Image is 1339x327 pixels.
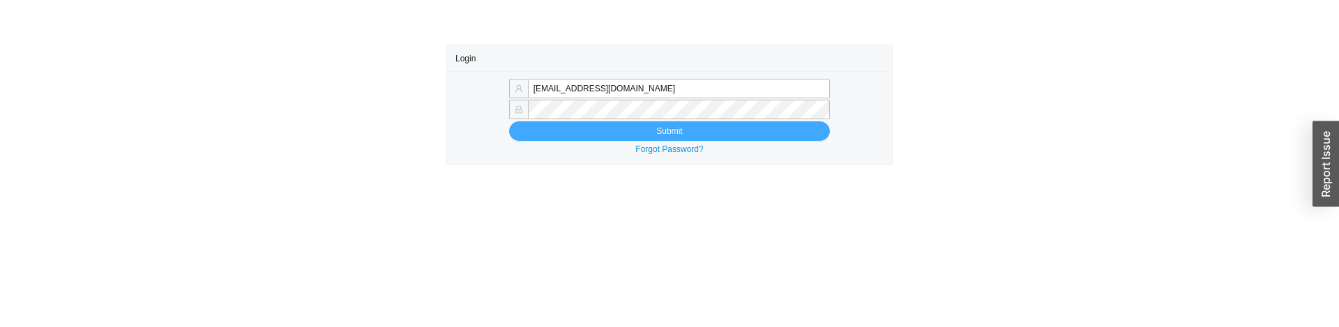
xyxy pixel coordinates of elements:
button: Submit [509,121,830,141]
input: Email [528,79,830,98]
span: user [515,84,523,93]
a: Forgot Password? [635,144,703,154]
span: lock [515,105,523,114]
div: Login [455,45,884,71]
span: Submit [656,124,682,138]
